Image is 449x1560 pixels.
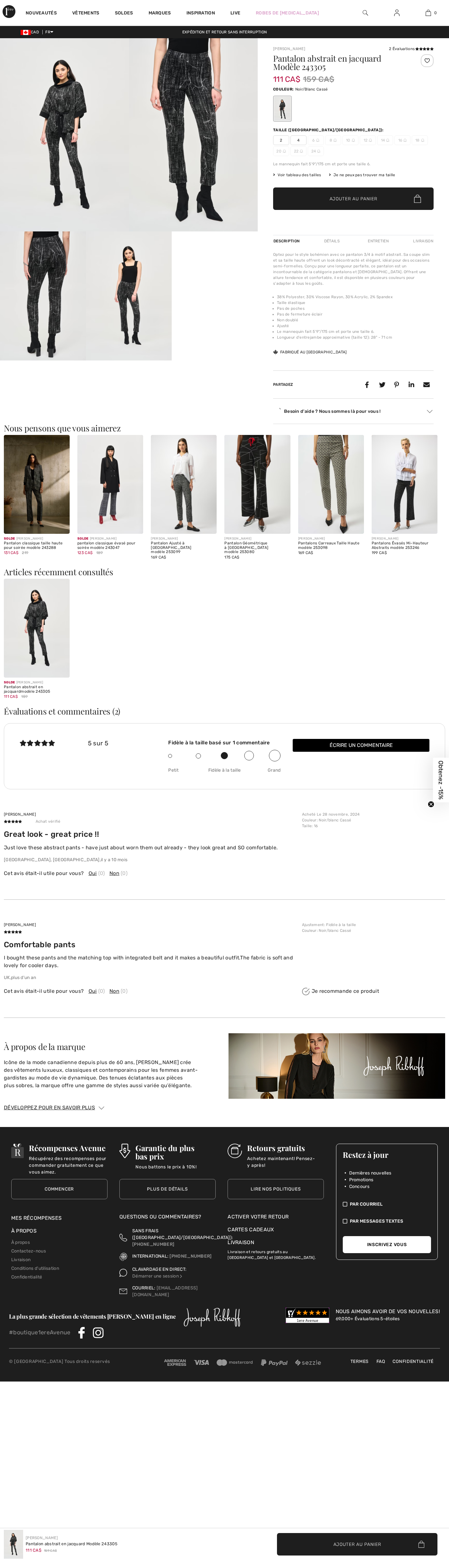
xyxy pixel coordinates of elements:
[76,1327,87,1339] img: Facebook
[352,139,355,142] img: ring-m.svg
[290,146,307,156] span: 22
[277,329,434,334] li: Le mannequin fait 5'9"/175 cm et porte une taille 6.
[298,435,364,534] a: Pantalons Carreaux Taille Haute modèle 253098
[372,435,437,534] a: Pantalons Évasés Mi-Hauteur Abstraits modèle 253246
[277,311,434,317] li: Pas de fermeture éclair
[349,1183,369,1190] span: Concours
[26,1536,58,1540] a: [PERSON_NAME]
[135,1144,216,1160] h3: Garantie du plus bas prix
[372,536,437,541] div: [PERSON_NAME]
[132,1228,233,1240] span: SANS FRAIS ([GEOGRAPHIC_DATA]/[GEOGRAPHIC_DATA]):
[298,550,313,555] span: 169 CA$
[437,761,445,800] span: Obtenez -15%
[115,10,133,17] a: Soldes
[88,739,156,748] div: 5 sur 5
[302,823,441,829] p: : 16
[21,30,41,34] span: CAD
[92,1327,104,1339] img: Instagram
[11,1248,46,1254] a: Contactez-nous
[295,87,328,91] span: Noir/Blanc Cassé
[109,987,119,995] span: Non
[9,1313,176,1320] span: La plus grande sélection de vêtements [PERSON_NAME] en ligne
[29,1144,107,1152] h3: Récompenses Avenue
[372,550,387,555] span: 199 CA$
[132,1285,156,1291] span: COURRIEL:
[4,870,84,877] span: Cet avis était-il utile pour vous?
[414,195,421,203] img: Bag.svg
[302,922,441,928] p: : Fidèle à la taille
[273,54,407,71] h1: Pantalon abstrait en jacquard Modèle 243305
[132,1242,174,1247] a: [PHONE_NUMBER]
[427,410,433,413] img: Arrow2.svg
[96,550,103,556] span: 189
[273,68,300,84] span: 111 CA$
[151,435,217,534] img: Pantalon Ajusté à Cheville modèle 253099
[373,1358,388,1365] a: FAQ
[98,987,105,995] span: (0)
[277,323,434,329] li: Ajusté
[21,30,31,35] img: Canadian Dollar
[293,739,429,752] button: Écrire un commentaire
[119,1253,127,1261] img: International
[333,1541,381,1547] span: Ajouter au panier
[360,135,376,145] span: 12
[277,334,434,340] li: Longueur d'entrejambe approximative (taille 12): 28" - 71 cm
[4,1059,221,1089] p: Icône de la mode canadienne depuis plus de 60 ans, [PERSON_NAME] crée des vêtements luxueux, clas...
[273,349,347,355] div: Fabriqué au [GEOGRAPHIC_DATA]
[4,680,15,684] span: Solde
[129,38,258,231] img: Pantalon abstrait en jacquardmod&egrave;le 243305. 2
[4,1530,23,1559] img: Pantalon abstrait en jacquardmod&egrave;le 243305
[4,812,36,817] span: [PERSON_NAME]
[179,1274,183,1278] img: Clavardage en direct
[44,1548,57,1553] span: 159 CA$
[273,382,293,387] span: Partagez
[273,235,301,247] div: Description
[11,1179,108,1199] a: Commencer
[277,317,434,323] li: Non doublé
[4,940,298,949] h4: Comfortable pants
[135,1164,216,1176] p: Nous battons le prix à 10%!
[389,9,405,17] a: Se connecter
[11,975,36,980] span: plus d'un an
[336,1308,440,1315] div: Nous aimons avoir de vos nouvelles!
[224,541,290,554] div: Pantalon Géométrique à [GEOGRAPHIC_DATA] modèle 253080
[302,928,317,933] span: Couleur
[26,1541,117,1547] div: Pantalon abstrait en jacquard Modèle 243305
[349,1170,392,1176] span: Dernières nouvelles
[273,187,434,210] button: Ajouter au panier
[119,1213,216,1224] div: Questions ou commentaires?
[277,294,434,300] li: 38% Polyester, 30% Viscose Rayon, 30% Acrylic, 2% Spandex
[89,870,97,877] span: Oui
[119,1144,130,1158] img: Garantie du plus bas prix
[261,1359,288,1366] img: Paypal
[9,1328,71,1337] p: #boutique1ereAvenue
[277,306,434,311] li: Pas de poches
[4,694,18,699] span: 111 CA$
[418,1541,424,1548] img: Bag.svg
[132,1273,183,1279] a: Démarrer une session
[333,139,337,142] img: ring-m.svg
[29,1155,107,1168] p: Récupérez des recompenses pour commander gratuitement ce que vous aimez.
[4,844,298,852] p: Just love these abstract pants - have just about worn them out already - they look great and SO c...
[4,1043,221,1051] div: À propos de la marque
[273,406,434,416] div: Besoin d'aide ? Nous sommes là pour vous !
[277,300,434,306] li: Taille élastique
[119,1266,127,1279] img: Clavardage en direct
[349,1176,374,1183] span: Promotions
[273,252,434,286] div: Optez pour le style bohémien avec ce pantalon 3/4 à motif abstrait. Sa coupe slim et sa taille ha...
[4,579,70,678] img: Pantalon abstrait en jacquardmodèle 243305
[228,1213,324,1221] a: Activer votre retour
[224,435,290,534] a: Pantalon Géométrique à Cordon modèle 253080
[4,975,10,980] span: UK
[119,1227,127,1248] img: Sans Frais (Canada/EU)
[343,1218,347,1225] img: check
[228,1179,324,1199] a: Lire nos politiques
[343,1236,431,1253] button: Inscrivez vous
[298,541,364,550] div: Pantalons Carreaux Taille Haute modèle 253098
[302,818,317,822] span: Couleur
[4,830,298,839] h4: Great look - great price !!
[194,1360,209,1365] img: Visa
[273,47,305,51] a: [PERSON_NAME]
